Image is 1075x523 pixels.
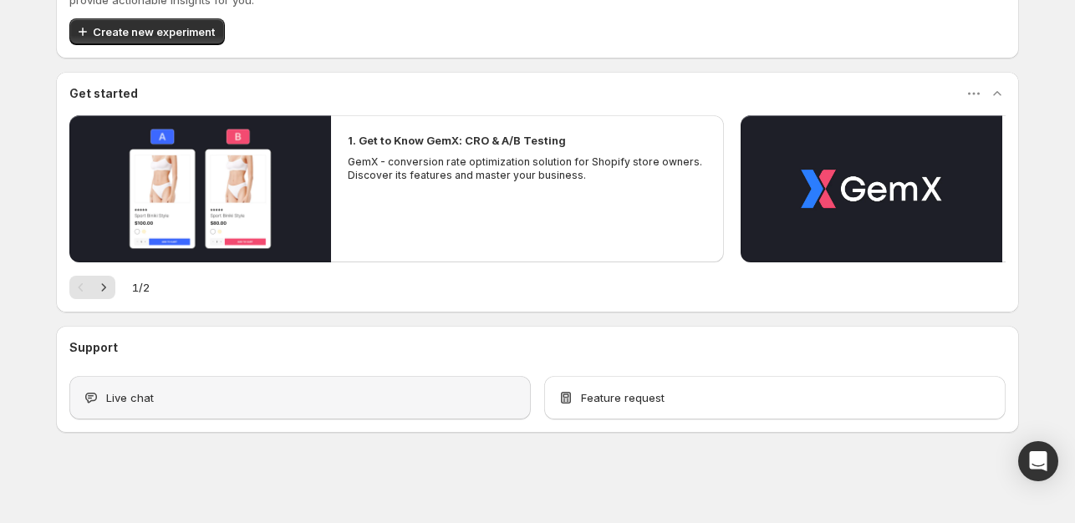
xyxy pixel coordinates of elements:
[69,85,138,102] h3: Get started
[581,389,665,406] span: Feature request
[93,23,215,40] span: Create new experiment
[69,18,225,45] button: Create new experiment
[741,115,1002,262] button: Play video
[348,155,707,182] p: GemX - conversion rate optimization solution for Shopify store owners. Discover its features and ...
[132,279,150,296] span: 1 / 2
[348,132,566,149] h2: 1. Get to Know GemX: CRO & A/B Testing
[1018,441,1058,481] div: Open Intercom Messenger
[69,115,331,262] button: Play video
[69,339,118,356] h3: Support
[106,389,154,406] span: Live chat
[92,276,115,299] button: Next
[69,276,115,299] nav: Pagination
